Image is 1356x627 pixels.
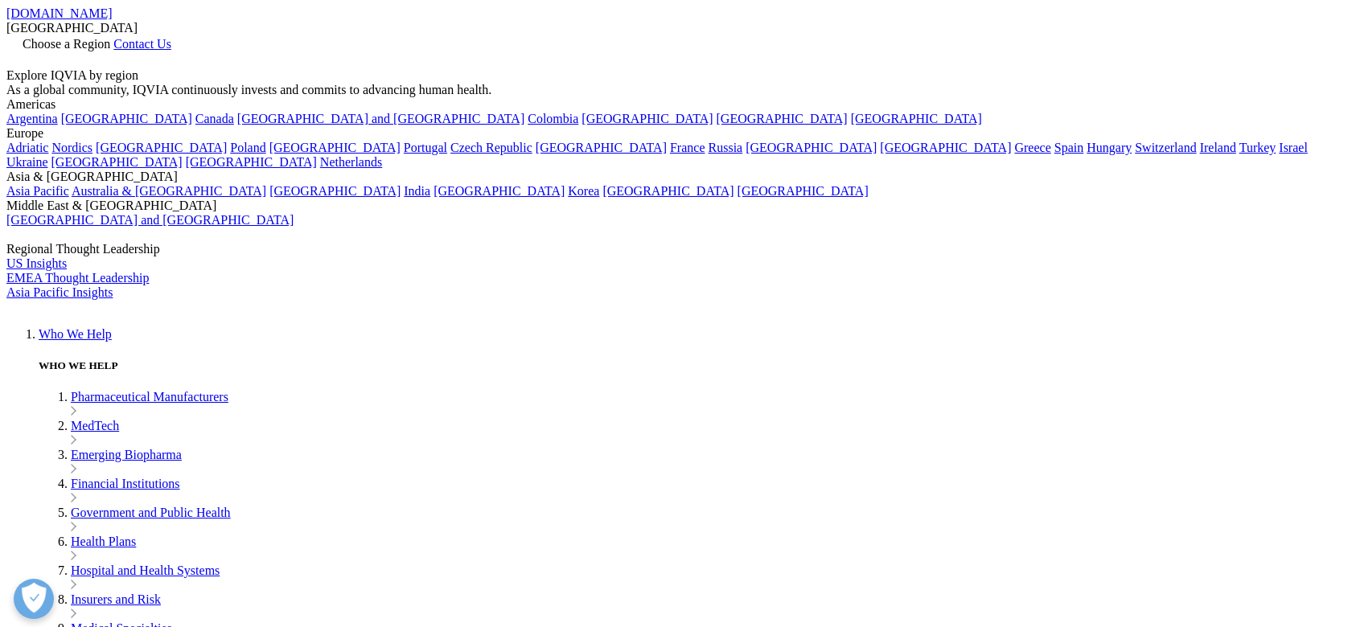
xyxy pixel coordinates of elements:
a: Russia [709,141,743,154]
a: [GEOGRAPHIC_DATA] and [GEOGRAPHIC_DATA] [6,213,294,227]
a: [GEOGRAPHIC_DATA] [851,112,982,125]
span: Choose a Region [23,37,110,51]
a: Switzerland [1135,141,1196,154]
a: Colombia [528,112,578,125]
a: Emerging Biopharma [71,448,182,461]
a: Adriatic [6,141,48,154]
button: Open Preferences [14,579,54,619]
a: MedTech [71,419,119,432]
div: As a global community, IQVIA continuously invests and commits to advancing human health. [6,83,1350,97]
a: [GEOGRAPHIC_DATA] [717,112,848,125]
a: Ukraine [6,155,48,169]
h5: WHO WE HELP [39,359,1350,372]
div: Americas [6,97,1350,112]
a: [GEOGRAPHIC_DATA] [269,141,401,154]
a: [GEOGRAPHIC_DATA] [61,112,192,125]
a: Turkey [1239,141,1276,154]
a: Who We Help [39,327,112,341]
div: Europe [6,126,1350,141]
a: Spain [1054,141,1083,154]
a: [GEOGRAPHIC_DATA] [602,184,733,198]
a: [GEOGRAPHIC_DATA] [269,184,401,198]
a: [GEOGRAPHIC_DATA] [96,141,227,154]
a: [GEOGRAPHIC_DATA] [51,155,183,169]
a: Argentina [6,112,58,125]
a: Insurers and Risk [71,592,161,606]
a: Government and Public Health [71,506,231,519]
a: [GEOGRAPHIC_DATA] and [GEOGRAPHIC_DATA] [237,112,524,125]
div: Regional Thought Leadership [6,242,1350,256]
a: Nordics [51,141,92,154]
a: [GEOGRAPHIC_DATA] [434,184,565,198]
a: Hungary [1087,141,1132,154]
a: [GEOGRAPHIC_DATA] [880,141,1011,154]
a: Hospital and Health Systems [71,563,220,577]
a: Canada [195,112,234,125]
a: Greece [1014,141,1050,154]
div: Asia & [GEOGRAPHIC_DATA] [6,170,1350,184]
div: Middle East & [GEOGRAPHIC_DATA] [6,199,1350,213]
a: Poland [230,141,265,154]
a: [GEOGRAPHIC_DATA] [738,184,869,198]
a: Netherlands [320,155,382,169]
a: [GEOGRAPHIC_DATA] [581,112,713,125]
a: Financial Institutions [71,477,180,490]
div: Explore IQVIA by region [6,68,1350,83]
a: Asia Pacific Insights [6,285,113,299]
a: Pharmaceutical Manufacturers [71,390,228,404]
a: [GEOGRAPHIC_DATA] [186,155,317,169]
a: Portugal [404,141,447,154]
a: Ireland [1200,141,1236,154]
a: EMEA Thought Leadership [6,271,149,285]
a: Contact Us [113,37,171,51]
a: France [670,141,705,154]
a: Czech Republic [450,141,532,154]
a: Asia Pacific [6,184,69,198]
a: India [404,184,430,198]
a: [GEOGRAPHIC_DATA] [746,141,877,154]
a: [DOMAIN_NAME] [6,6,113,20]
a: Korea [568,184,599,198]
a: Australia & [GEOGRAPHIC_DATA] [72,184,266,198]
a: US Insights [6,256,67,270]
a: Health Plans [71,535,136,548]
a: Israel [1279,141,1308,154]
div: [GEOGRAPHIC_DATA] [6,21,1350,35]
a: [GEOGRAPHIC_DATA] [536,141,667,154]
